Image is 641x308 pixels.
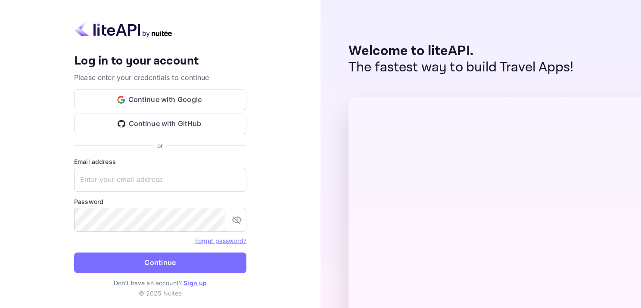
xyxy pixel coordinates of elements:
img: liteapi [74,21,173,37]
a: Sign up [184,279,207,286]
p: The fastest way to build Travel Apps! [349,59,574,76]
input: Enter your email address [74,168,246,192]
p: Please enter your credentials to continue [74,72,246,83]
p: or [157,141,163,150]
button: Continue [74,253,246,273]
p: Welcome to liteAPI. [349,43,574,59]
label: Password [74,197,246,206]
a: Forget password? [195,237,246,244]
button: Continue with GitHub [74,114,246,134]
h4: Log in to your account [74,54,246,69]
button: toggle password visibility [228,211,246,228]
button: Continue with Google [74,89,246,110]
p: Don't have an account? [74,278,246,287]
label: Email address [74,157,246,166]
p: © 2025 Nuitee [139,289,182,298]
